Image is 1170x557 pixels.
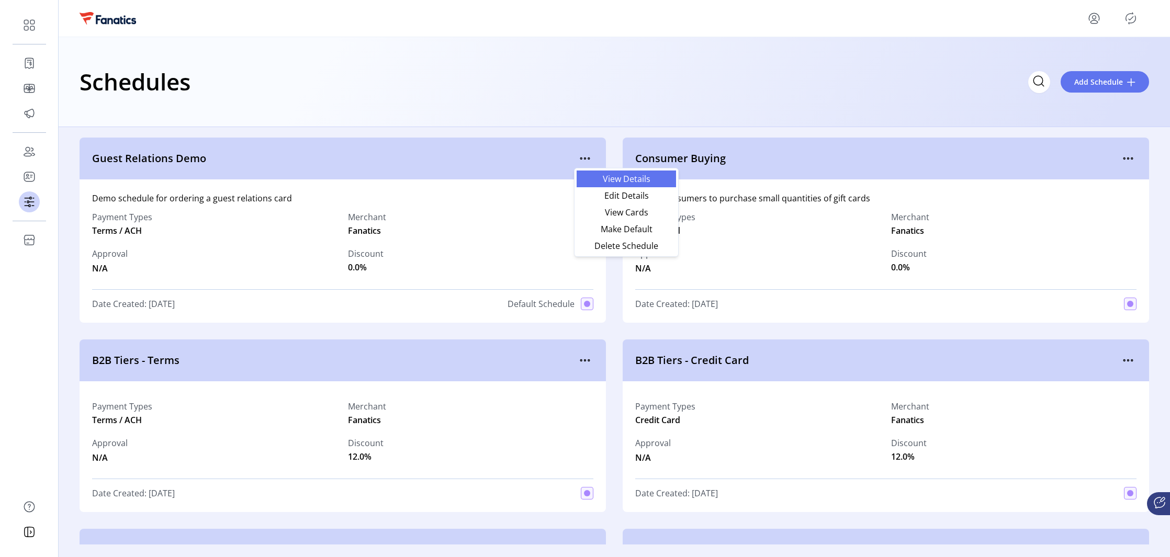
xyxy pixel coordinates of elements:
[348,414,381,426] span: Fanatics
[891,437,927,449] label: Discount
[348,261,367,274] span: 0.0%
[891,224,924,237] span: Fanatics
[577,237,676,254] li: Delete Schedule
[635,437,671,449] span: Approval
[92,437,128,449] span: Approval
[1028,71,1050,93] input: Search
[1086,10,1102,27] button: menu
[635,151,1120,166] span: Consumer Buying
[577,204,676,221] li: View Cards
[635,449,671,464] span: N/A
[92,353,577,368] span: B2B Tiers - Terms
[891,400,929,413] label: Merchant
[348,247,384,260] label: Discount
[891,450,915,463] span: 12.0%
[92,487,175,499] span: Date Created: [DATE]
[583,175,670,183] span: View Details
[891,247,927,260] label: Discount
[577,221,676,237] li: Make Default
[635,414,680,426] span: Credit Card
[348,450,372,463] span: 12.0%
[635,400,695,413] label: Payment Types
[891,414,924,426] span: Fanatics
[92,192,593,204] div: Demo schedule for ordering a guest relations card
[92,400,152,413] label: Payment Types
[92,247,128,260] span: Approval
[577,170,676,187] li: View Details
[1122,10,1139,27] button: Publisher Panel
[891,261,910,274] span: 0.0%
[635,353,1120,368] span: B2B Tiers - Credit Card
[1120,352,1137,369] button: menu
[635,192,1137,204] div: Allows consumers to purchase small quantities of gift cards
[891,211,929,223] label: Merchant
[583,191,670,200] span: Edit Details
[1120,150,1137,167] button: menu
[348,437,384,449] label: Discount
[577,352,593,369] button: menu
[583,242,670,250] span: Delete Schedule
[583,225,670,233] span: Make Default
[92,260,128,275] span: N/A
[635,487,718,499] span: Date Created: [DATE]
[508,298,575,310] span: Default Schedule
[635,260,671,275] span: N/A
[583,208,670,217] span: View Cards
[348,224,381,237] span: Fanatics
[92,151,577,166] span: Guest Relations Demo
[92,298,175,310] span: Date Created: [DATE]
[80,12,136,24] img: logo
[92,449,128,464] span: N/A
[92,211,152,223] label: Payment Types
[1074,76,1123,87] span: Add Schedule
[348,211,386,223] label: Merchant
[1061,71,1149,93] button: Add Schedule
[92,414,142,426] span: Terms / ACH
[577,150,593,167] button: menu
[92,224,142,237] span: Terms / ACH
[577,187,676,204] li: Edit Details
[635,298,718,310] span: Date Created: [DATE]
[80,63,190,100] h1: Schedules
[348,400,386,413] label: Merchant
